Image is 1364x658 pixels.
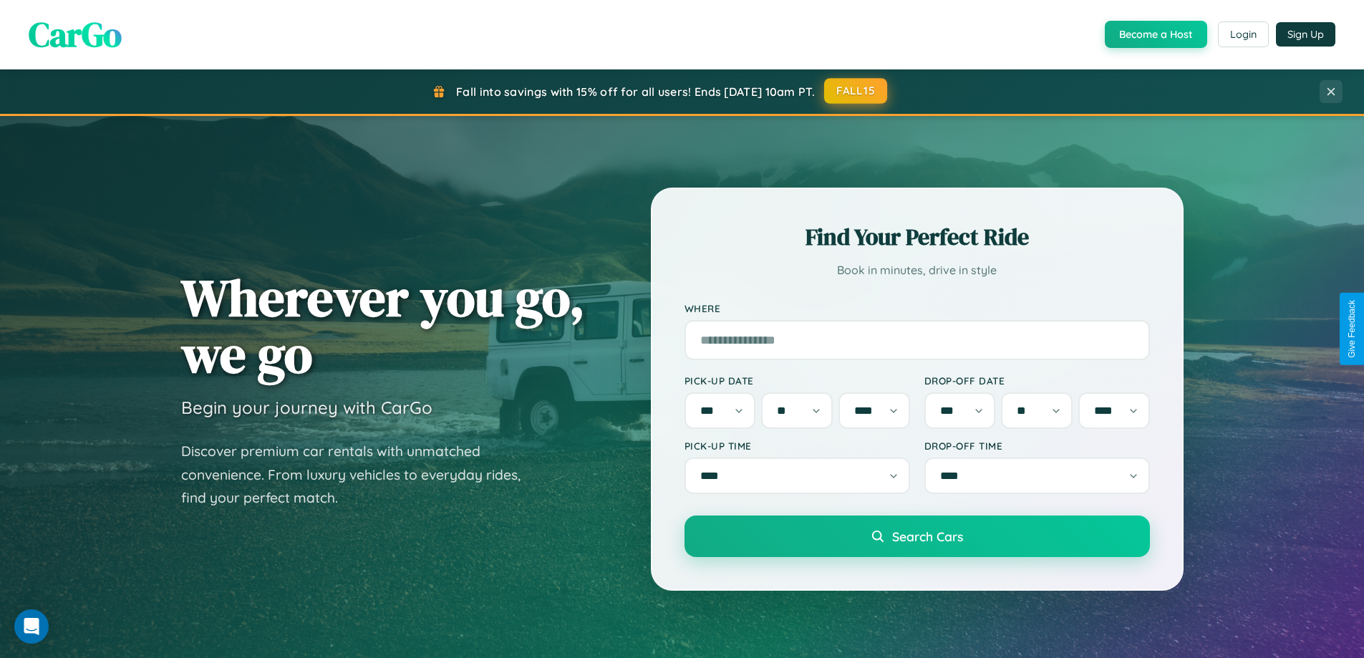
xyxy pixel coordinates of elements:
p: Book in minutes, drive in style [685,260,1150,281]
div: Give Feedback [1347,300,1357,358]
div: Open Intercom Messenger [14,609,49,644]
h2: Find Your Perfect Ride [685,221,1150,253]
span: Fall into savings with 15% off for all users! Ends [DATE] 10am PT. [456,84,815,99]
label: Pick-up Time [685,440,910,452]
button: Login [1218,21,1269,47]
h1: Wherever you go, we go [181,269,585,382]
span: CarGo [29,11,122,58]
label: Drop-off Date [924,374,1150,387]
label: Drop-off Time [924,440,1150,452]
button: Search Cars [685,516,1150,557]
label: Pick-up Date [685,374,910,387]
button: Sign Up [1276,22,1335,47]
button: Become a Host [1105,21,1207,48]
span: Search Cars [892,528,963,544]
button: FALL15 [824,78,887,104]
h3: Begin your journey with CarGo [181,397,432,418]
p: Discover premium car rentals with unmatched convenience. From luxury vehicles to everyday rides, ... [181,440,539,510]
label: Where [685,302,1150,314]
